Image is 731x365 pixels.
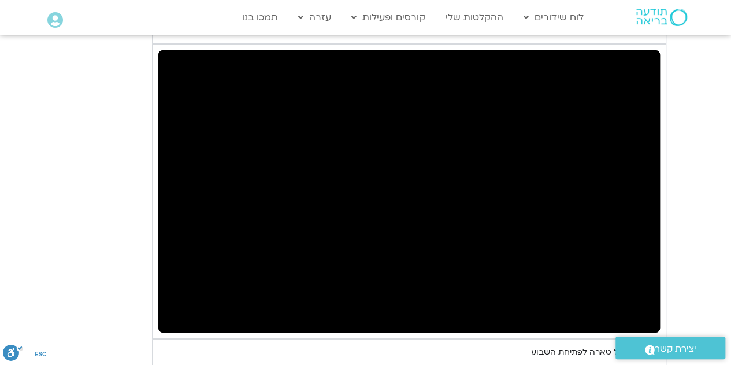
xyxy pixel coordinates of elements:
a: קורסים ופעילות [346,6,431,28]
img: תודעה בריאה [636,9,687,26]
a: יצירת קשר [615,337,725,359]
span: יצירת קשר [655,341,696,357]
a: ההקלטות שלי [440,6,509,28]
a: לוח שידורים [518,6,589,28]
div: לימוד של טארה לפתיחת השבוע [531,345,647,359]
a: תמכו בנו [236,6,284,28]
a: עזרה [292,6,337,28]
